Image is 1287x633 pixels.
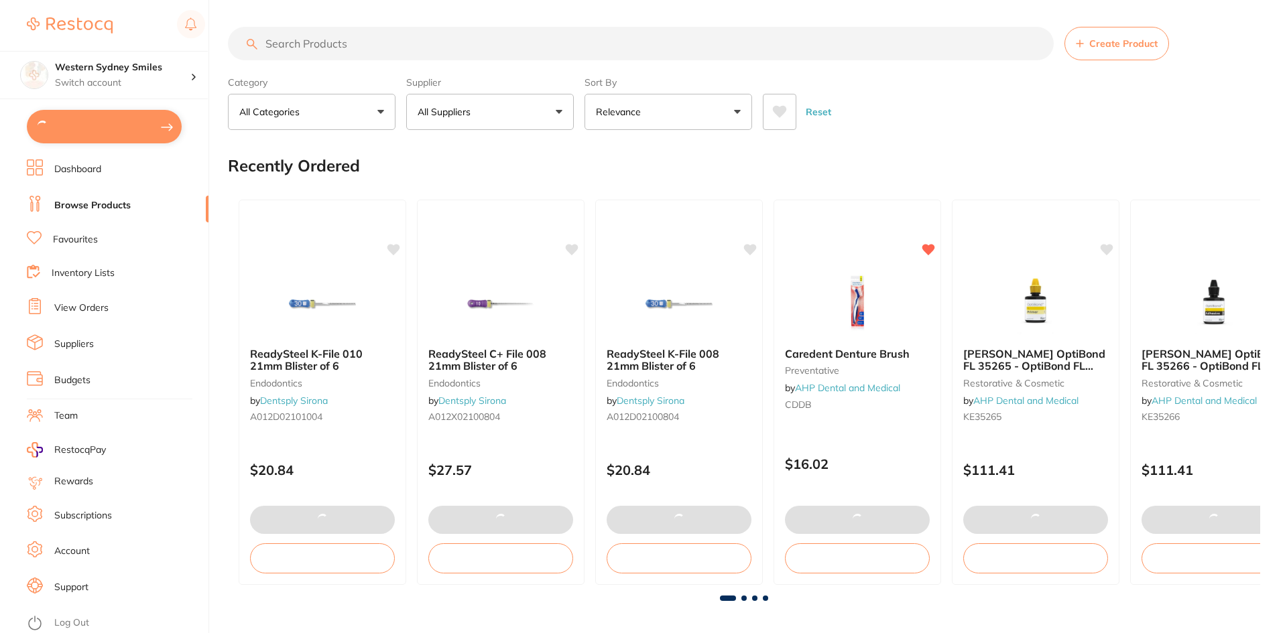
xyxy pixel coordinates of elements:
[27,442,43,458] img: RestocqPay
[54,581,88,594] a: Support
[428,462,573,478] p: $27.57
[27,10,113,41] a: Restocq Logo
[53,233,98,247] a: Favourites
[54,475,93,488] a: Rewards
[1089,38,1158,49] span: Create Product
[802,94,835,130] button: Reset
[607,462,751,478] p: $20.84
[27,17,113,33] img: Restocq Logo
[54,163,101,176] a: Dashboard
[54,301,109,315] a: View Orders
[54,443,106,457] span: RestocqPay
[52,267,115,280] a: Inventory Lists
[457,270,544,337] img: ReadySteel C+ File 008 21mm Blister of 6
[428,348,573,372] b: ReadySteel C+ File 008 21mm Blister of 6
[1170,270,1258,337] img: Kerr OptiBond FL 35266 - OptiBond FL Adhesive 8ml Bottle
[1152,395,1257,407] a: AHP Dental and Medical
[406,76,574,88] label: Supplier
[54,616,89,630] a: Log Out
[635,270,723,337] img: ReadySteel K-File 008 21mm Blister of 6
[785,382,900,394] span: by
[785,456,930,472] p: $16.02
[250,411,395,422] small: A012D02101004
[54,545,90,558] a: Account
[54,199,131,212] a: Browse Products
[607,378,751,389] small: endodontics
[973,395,1079,407] a: AHP Dental and Medical
[228,94,395,130] button: All Categories
[963,395,1079,407] span: by
[963,462,1108,478] p: $111.41
[428,378,573,389] small: endodontics
[795,382,900,394] a: AHP Dental and Medical
[228,76,395,88] label: Category
[250,348,395,372] b: ReadySteel K-File 010 21mm Blister of 6
[1142,395,1257,407] span: by
[596,105,646,119] p: Relevance
[55,76,190,90] p: Switch account
[1142,378,1286,389] small: restorative & cosmetic
[250,395,328,407] span: by
[250,462,395,478] p: $20.84
[55,61,190,74] h4: Western Sydney Smiles
[1142,411,1286,422] small: KE35266
[607,395,684,407] span: by
[963,378,1108,389] small: restorative & cosmetic
[54,374,90,387] a: Budgets
[607,411,751,422] small: A012D02100804
[54,338,94,351] a: Suppliers
[228,157,360,175] h2: Recently Ordered
[585,94,752,130] button: Relevance
[279,270,366,337] img: ReadySteel K-File 010 21mm Blister of 6
[963,348,1108,372] b: Kerr OptiBond FL 35265 - OptiBond FL Primer 8ml Bottle
[992,270,1079,337] img: Kerr OptiBond FL 35265 - OptiBond FL Primer 8ml Bottle
[785,348,930,360] b: Caredent Denture Brush
[785,399,930,410] small: CDDB
[418,105,476,119] p: All Suppliers
[239,105,305,119] p: All Categories
[1142,462,1286,478] p: $111.41
[250,378,395,389] small: endodontics
[54,509,112,522] a: Subscriptions
[1064,27,1169,60] button: Create Product
[260,395,328,407] a: Dentsply Sirona
[428,411,573,422] small: A012X02100804
[607,348,751,372] b: ReadySteel K-File 008 21mm Blister of 6
[814,270,901,337] img: Caredent Denture Brush
[228,27,1054,60] input: Search Products
[21,62,48,88] img: Western Sydney Smiles
[1142,348,1286,372] b: Kerr OptiBond FL 35266 - OptiBond FL Adhesive 8ml Bottle
[785,365,930,376] small: preventative
[428,395,506,407] span: by
[963,411,1108,422] small: KE35265
[27,442,106,458] a: RestocqPay
[438,395,506,407] a: Dentsply Sirona
[585,76,752,88] label: Sort By
[406,94,574,130] button: All Suppliers
[54,409,78,423] a: Team
[617,395,684,407] a: Dentsply Sirona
